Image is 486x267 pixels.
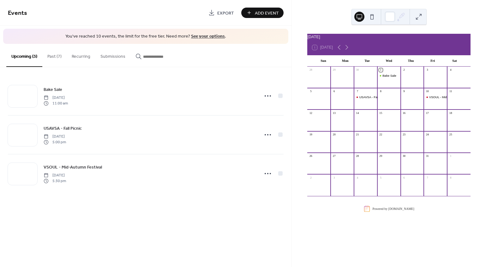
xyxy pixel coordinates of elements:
div: 18 [449,111,453,115]
a: Export [204,8,239,18]
span: 11:00 am [44,101,68,106]
button: Submissions [95,44,130,66]
div: 24 [425,133,429,136]
span: [DATE] [44,172,66,178]
div: 8 [449,176,453,180]
div: 31 [425,154,429,158]
div: 25 [449,133,453,136]
span: [DATE] [44,133,66,139]
div: 11 [449,90,453,93]
span: [DATE] [44,95,68,100]
span: Export [217,10,234,16]
a: VSOUL - Mid-Autumn Festival [44,163,102,171]
span: You've reached 10 events, the limit for the free tier. Need more? . [9,33,282,40]
div: 5 [309,90,313,93]
div: 8 [379,90,383,93]
div: 7 [356,90,359,93]
div: 13 [332,111,336,115]
div: 15 [379,111,383,115]
a: USAVSA - Fall Picnic [44,125,82,132]
a: [DOMAIN_NAME] [388,207,414,211]
div: 14 [356,111,359,115]
div: 7 [425,176,429,180]
div: 1 [379,68,383,72]
div: Powered by [373,207,414,211]
button: Recurring [67,44,95,66]
div: USAVSA - Fall Picnic [354,95,377,99]
div: 3 [425,68,429,72]
div: USAVSA - Fall Picnic [359,95,387,99]
div: VSOUL - Mid-Autumn Festival [429,95,470,99]
span: 5:00 pm [44,139,66,145]
span: Events [8,7,27,19]
div: 29 [332,68,336,72]
div: Fri [422,55,444,67]
div: 28 [309,68,313,72]
div: Tue [356,55,378,67]
div: Sat [444,55,465,67]
a: Bake Sale [44,86,62,93]
div: 28 [356,154,359,158]
div: Bake Sale [377,74,401,78]
div: 1 [449,154,453,158]
div: Thu [400,55,422,67]
div: VSOUL - Mid-Autumn Festival [424,95,447,99]
div: 6 [402,176,406,180]
div: 27 [332,154,336,158]
div: Sun [312,55,334,67]
div: [DATE] [307,34,471,40]
div: 22 [379,133,383,136]
div: 20 [332,133,336,136]
div: 9 [402,90,406,93]
div: 3 [332,176,336,180]
div: 12 [309,111,313,115]
div: 26 [309,154,313,158]
div: 17 [425,111,429,115]
div: 30 [402,154,406,158]
div: 5 [379,176,383,180]
div: 19 [309,133,313,136]
span: 5:30 pm [44,178,66,184]
div: 23 [402,133,406,136]
div: 2 [402,68,406,72]
button: Past (7) [42,44,67,66]
div: 2 [309,176,313,180]
div: 29 [379,154,383,158]
div: 4 [356,176,359,180]
div: 10 [425,90,429,93]
div: 16 [402,111,406,115]
div: Bake Sale [382,74,396,78]
div: 30 [356,68,359,72]
a: See your options [191,32,225,41]
button: Upcoming (3) [6,44,42,67]
div: Wed [378,55,400,67]
div: 6 [332,90,336,93]
div: 21 [356,133,359,136]
div: 4 [449,68,453,72]
div: Mon [334,55,356,67]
